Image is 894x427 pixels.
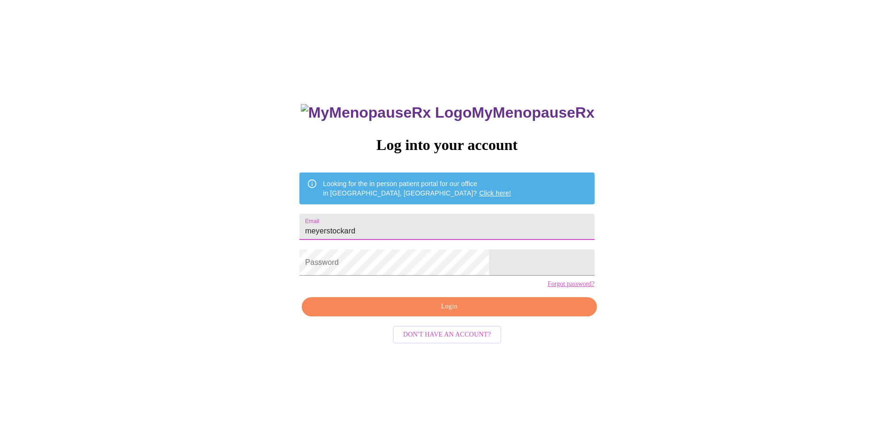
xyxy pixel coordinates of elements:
[548,280,595,288] a: Forgot password?
[323,175,511,202] div: Looking for the in person patient portal for our office in [GEOGRAPHIC_DATA], [GEOGRAPHIC_DATA]?
[393,326,501,344] button: Don't have an account?
[302,297,596,316] button: Login
[301,104,472,121] img: MyMenopauseRx Logo
[313,301,586,313] span: Login
[299,136,594,154] h3: Log into your account
[390,330,504,338] a: Don't have an account?
[479,189,511,197] a: Click here!
[403,329,491,341] span: Don't have an account?
[301,104,595,121] h3: MyMenopauseRx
